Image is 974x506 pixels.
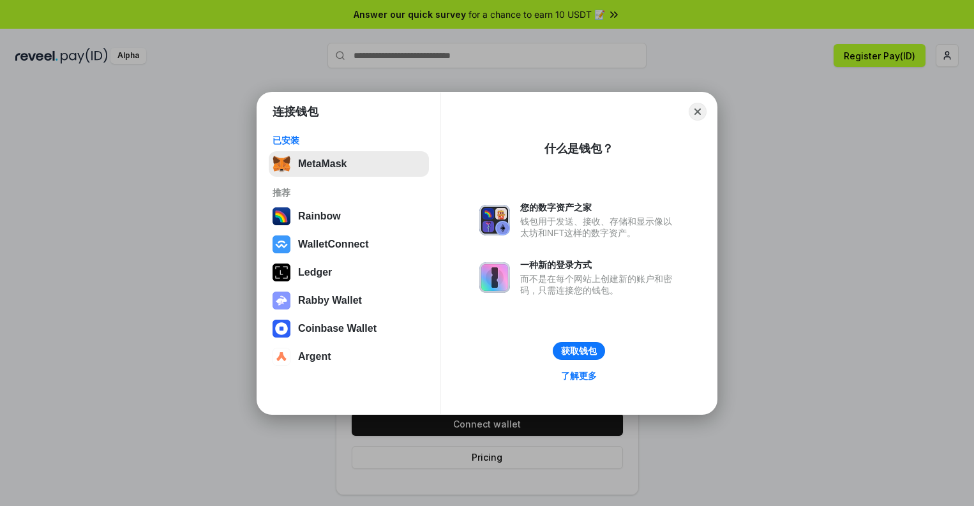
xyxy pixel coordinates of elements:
div: Coinbase Wallet [298,323,377,334]
button: Coinbase Wallet [269,316,429,341]
div: Rabby Wallet [298,295,362,306]
img: svg+xml,%3Csvg%20xmlns%3D%22http%3A%2F%2Fwww.w3.org%2F2000%2Fsvg%22%20width%3D%2228%22%20height%3... [273,264,290,281]
img: svg+xml,%3Csvg%20fill%3D%22none%22%20height%3D%2233%22%20viewBox%3D%220%200%2035%2033%22%20width%... [273,155,290,173]
button: Argent [269,344,429,369]
button: Ledger [269,260,429,285]
div: 推荐 [273,187,425,198]
div: Argent [298,351,331,362]
button: Close [689,103,707,121]
div: MetaMask [298,158,347,170]
img: svg+xml,%3Csvg%20xmlns%3D%22http%3A%2F%2Fwww.w3.org%2F2000%2Fsvg%22%20fill%3D%22none%22%20viewBox... [479,262,510,293]
a: 了解更多 [553,368,604,384]
img: svg+xml,%3Csvg%20width%3D%22120%22%20height%3D%22120%22%20viewBox%3D%220%200%20120%20120%22%20fil... [273,207,290,225]
img: svg+xml,%3Csvg%20xmlns%3D%22http%3A%2F%2Fwww.w3.org%2F2000%2Fsvg%22%20fill%3D%22none%22%20viewBox... [479,205,510,235]
img: svg+xml,%3Csvg%20width%3D%2228%22%20height%3D%2228%22%20viewBox%3D%220%200%2028%2028%22%20fill%3D... [273,348,290,366]
img: svg+xml,%3Csvg%20width%3D%2228%22%20height%3D%2228%22%20viewBox%3D%220%200%2028%2028%22%20fill%3D... [273,235,290,253]
div: Ledger [298,267,332,278]
div: 而不是在每个网站上创建新的账户和密码，只需连接您的钱包。 [520,273,678,296]
img: svg+xml,%3Csvg%20width%3D%2228%22%20height%3D%2228%22%20viewBox%3D%220%200%2028%2028%22%20fill%3D... [273,320,290,338]
div: WalletConnect [298,239,369,250]
button: MetaMask [269,151,429,177]
div: 已安装 [273,135,425,146]
button: Rabby Wallet [269,288,429,313]
div: 了解更多 [561,370,597,382]
button: 获取钱包 [553,342,605,360]
div: 您的数字资产之家 [520,202,678,213]
h1: 连接钱包 [273,104,318,119]
div: 钱包用于发送、接收、存储和显示像以太坊和NFT这样的数字资产。 [520,216,678,239]
button: WalletConnect [269,232,429,257]
div: 什么是钱包？ [544,141,613,156]
div: 一种新的登录方式 [520,259,678,271]
div: 获取钱包 [561,345,597,357]
button: Rainbow [269,204,429,229]
img: svg+xml,%3Csvg%20xmlns%3D%22http%3A%2F%2Fwww.w3.org%2F2000%2Fsvg%22%20fill%3D%22none%22%20viewBox... [273,292,290,309]
div: Rainbow [298,211,341,222]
